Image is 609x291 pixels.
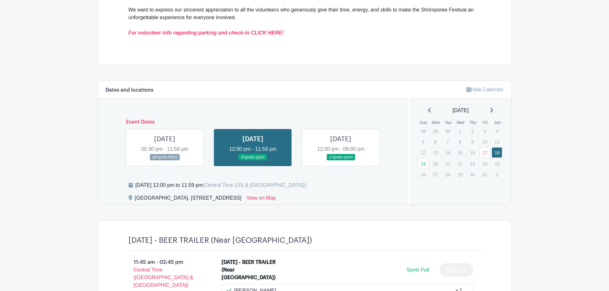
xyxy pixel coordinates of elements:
[406,267,429,272] span: Spots Full
[430,170,441,180] p: 27
[492,170,502,180] p: 1
[467,137,478,147] p: 9
[455,137,465,147] p: 8
[442,137,453,147] p: 7
[492,137,502,147] p: 11
[455,170,465,180] p: 29
[492,159,502,169] p: 25
[121,119,385,125] h6: Event Dates
[455,119,467,126] th: Wed
[222,258,277,281] div: [DATE] - BEER TRAILER (Near [GEOGRAPHIC_DATA])
[453,107,469,114] span: [DATE]
[442,148,453,157] p: 14
[480,147,490,158] a: 17
[246,194,276,204] a: View on Map
[418,126,428,136] p: 28
[418,119,430,126] th: Sun
[430,137,441,147] p: 6
[442,159,453,169] p: 21
[430,126,441,136] p: 29
[418,158,428,169] a: 19
[418,148,428,157] p: 12
[430,159,441,169] p: 20
[492,126,502,136] p: 4
[480,126,490,136] p: 3
[418,137,428,147] p: 5
[492,147,502,158] a: 18
[467,119,479,126] th: Thu
[467,148,478,157] p: 16
[466,87,504,92] a: Hide Calendar
[467,170,478,180] p: 30
[480,159,490,169] p: 24
[134,259,193,288] span: - Central Time ([GEOGRAPHIC_DATA] & [GEOGRAPHIC_DATA])
[480,170,490,180] p: 31
[467,126,478,136] p: 2
[129,6,481,44] div: We want to express our sincerest appreciation to all the volunteers who generously give their tim...
[129,236,312,245] h4: [DATE] - BEER TRAILER (Near [GEOGRAPHIC_DATA])
[491,119,504,126] th: Sat
[430,148,441,157] p: 13
[105,87,153,93] h6: Dates and locations
[455,148,465,157] p: 15
[203,182,307,188] span: (Central Time (US & [GEOGRAPHIC_DATA]))
[430,119,442,126] th: Mon
[442,119,455,126] th: Tue
[418,170,428,180] p: 26
[442,170,453,180] p: 28
[479,119,492,126] th: Fri
[442,126,453,136] p: 30
[136,181,307,189] div: [DATE] 12:00 pm to 11:59 pm
[135,194,242,204] div: [GEOGRAPHIC_DATA], [STREET_ADDRESS]
[480,137,490,147] p: 10
[455,159,465,169] p: 22
[467,159,478,169] p: 23
[455,126,465,136] p: 1
[129,30,284,35] a: For volunteer info regarding parking and check-in CLICK HERE!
